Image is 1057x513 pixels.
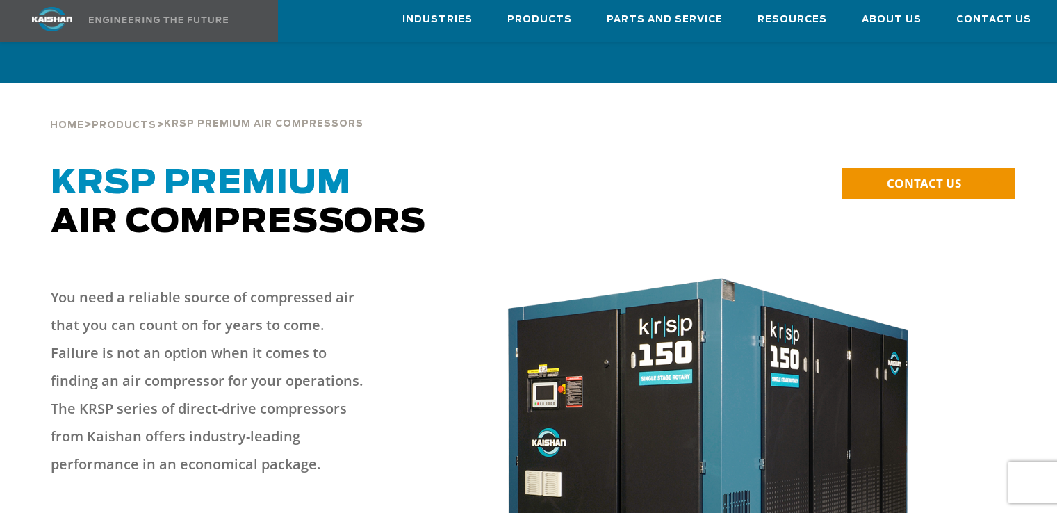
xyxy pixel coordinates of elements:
[89,17,228,23] img: Engineering the future
[92,121,156,130] span: Products
[956,12,1031,28] span: Contact Us
[607,1,723,38] a: Parts and Service
[757,1,827,38] a: Resources
[51,167,426,239] span: Air Compressors
[51,167,351,200] span: KRSP Premium
[862,12,921,28] span: About Us
[50,118,84,131] a: Home
[92,118,156,131] a: Products
[887,175,961,191] span: CONTACT US
[50,121,84,130] span: Home
[607,12,723,28] span: Parts and Service
[402,12,473,28] span: Industries
[164,120,363,129] span: krsp premium air compressors
[757,12,827,28] span: Resources
[507,12,572,28] span: Products
[862,1,921,38] a: About Us
[956,1,1031,38] a: Contact Us
[402,1,473,38] a: Industries
[507,1,572,38] a: Products
[50,83,363,136] div: > >
[842,168,1015,199] a: CONTACT US
[51,284,376,478] p: You need a reliable source of compressed air that you can count on for years to come. Failure is ...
